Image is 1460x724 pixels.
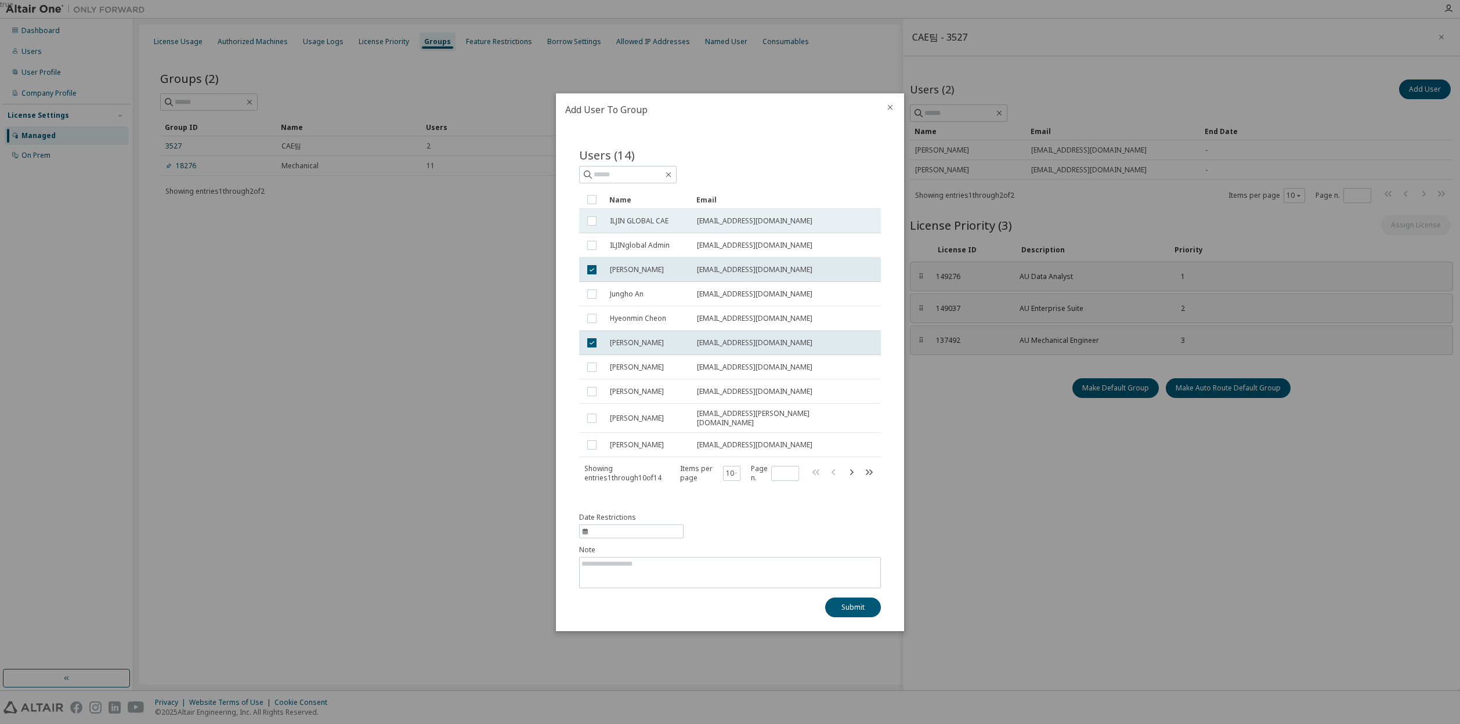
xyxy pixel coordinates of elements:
span: Date Restrictions [579,513,636,522]
span: [EMAIL_ADDRESS][DOMAIN_NAME] [697,265,812,274]
h2: Add User To Group [556,93,876,126]
span: [EMAIL_ADDRESS][DOMAIN_NAME] [697,363,812,372]
span: Showing entries 1 through 10 of 14 [584,464,662,483]
span: [EMAIL_ADDRESS][DOMAIN_NAME] [697,241,812,250]
span: [EMAIL_ADDRESS][DOMAIN_NAME] [697,216,812,226]
div: Name [609,190,687,209]
span: [PERSON_NAME] [610,338,664,347]
span: [PERSON_NAME] [610,440,664,450]
span: Jungho An [610,289,644,299]
span: ILJINglobal Admin [610,241,670,250]
span: [EMAIL_ADDRESS][PERSON_NAME][DOMAIN_NAME] [697,409,861,428]
button: 10 [726,469,738,478]
button: Submit [825,598,881,617]
span: ILJIN GLOBAL CAE [610,216,668,226]
span: Users (14) [579,147,635,163]
span: [EMAIL_ADDRESS][DOMAIN_NAME] [697,338,812,347]
span: Page n. [751,464,799,483]
span: [PERSON_NAME] [610,414,664,423]
span: Items per page [680,464,740,483]
label: Note [579,545,881,555]
span: Hyeonmin Cheon [610,314,666,323]
span: [PERSON_NAME] [610,265,664,274]
span: [EMAIL_ADDRESS][DOMAIN_NAME] [697,314,812,323]
span: [EMAIL_ADDRESS][DOMAIN_NAME] [697,387,812,396]
span: [PERSON_NAME] [610,363,664,372]
div: Email [696,190,861,209]
span: [EMAIL_ADDRESS][DOMAIN_NAME] [697,289,812,299]
span: [PERSON_NAME] [610,387,664,396]
span: [EMAIL_ADDRESS][DOMAIN_NAME] [697,440,812,450]
button: information [579,513,684,538]
button: close [886,103,895,112]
